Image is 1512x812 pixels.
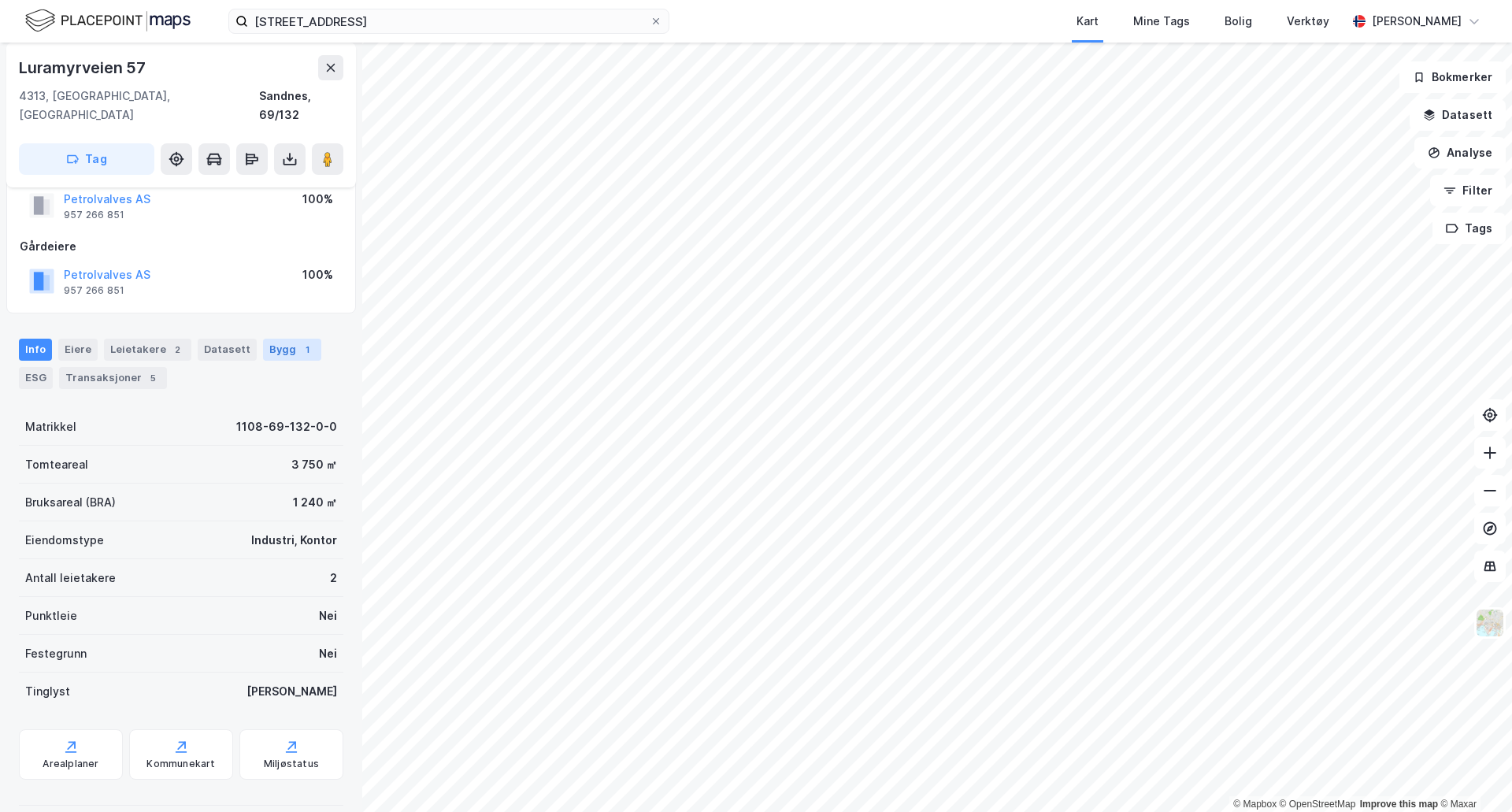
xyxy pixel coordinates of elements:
[19,339,52,361] div: Info
[1280,799,1356,810] a: OpenStreetMap
[25,606,77,625] div: Punktleie
[291,455,337,474] div: 3 750 ㎡
[246,682,337,701] div: [PERSON_NAME]
[1433,736,1512,812] div: Kontrollprogram for chat
[25,455,88,474] div: Tomteareal
[1430,175,1506,206] button: Filter
[1432,213,1506,244] button: Tags
[1233,799,1277,810] a: Mapbox
[19,87,259,124] div: 4313, [GEOGRAPHIC_DATA], [GEOGRAPHIC_DATA]
[1433,736,1512,812] iframe: Chat Widget
[1475,608,1505,638] img: Z
[264,758,319,770] div: Miljøstatus
[330,569,337,588] div: 2
[1399,61,1506,93] button: Bokmerker
[58,339,98,361] div: Eiere
[25,417,76,436] div: Matrikkel
[299,342,315,358] div: 1
[25,493,116,512] div: Bruksareal (BRA)
[251,531,337,550] div: Industri, Kontor
[64,284,124,297] div: 957 266 851
[1372,12,1462,31] div: [PERSON_NAME]
[1360,799,1438,810] a: Improve this map
[145,370,161,386] div: 5
[25,7,191,35] img: logo.f888ab2527a4732fd821a326f86c7f29.svg
[293,493,337,512] div: 1 240 ㎡
[302,265,333,284] div: 100%
[1077,12,1099,31] div: Kart
[319,606,337,625] div: Nei
[169,342,185,358] div: 2
[25,531,104,550] div: Eiendomstype
[64,209,124,221] div: 957 266 851
[59,367,167,389] div: Transaksjoner
[19,143,154,175] button: Tag
[1287,12,1329,31] div: Verktøy
[25,569,116,588] div: Antall leietakere
[19,367,53,389] div: ESG
[263,339,321,361] div: Bygg
[43,758,98,770] div: Arealplaner
[104,339,191,361] div: Leietakere
[1410,99,1506,131] button: Datasett
[1133,12,1190,31] div: Mine Tags
[302,190,333,209] div: 100%
[319,644,337,663] div: Nei
[25,682,70,701] div: Tinglyst
[19,55,149,80] div: Luramyrveien 57
[236,417,337,436] div: 1108-69-132-0-0
[248,9,650,33] input: Søk på adresse, matrikkel, gårdeiere, leietakere eller personer
[259,87,343,124] div: Sandnes, 69/132
[1225,12,1252,31] div: Bolig
[1414,137,1506,169] button: Analyse
[146,758,215,770] div: Kommunekart
[25,644,87,663] div: Festegrunn
[20,237,343,256] div: Gårdeiere
[198,339,257,361] div: Datasett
